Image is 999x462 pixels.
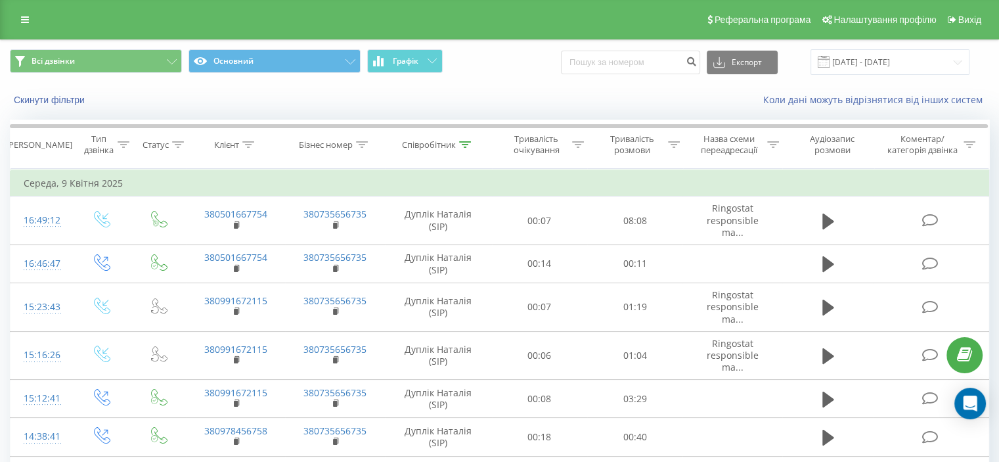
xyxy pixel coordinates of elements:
[214,139,239,150] div: Клієнт
[385,244,492,283] td: Дуплік Наталія (SIP)
[385,418,492,456] td: Дуплік Наталія (SIP)
[695,133,764,156] div: Назва схеми переадресації
[24,424,58,450] div: 14:38:41
[587,380,682,418] td: 03:29
[561,51,700,74] input: Пошук за номером
[599,133,665,156] div: Тривалість розмови
[833,14,936,25] span: Налаштування профілю
[794,133,871,156] div: Аудіозапис розмови
[385,196,492,245] td: Дуплік Наталія (SIP)
[715,14,811,25] span: Реферальна програма
[385,331,492,380] td: Дуплік Наталія (SIP)
[587,196,682,245] td: 08:08
[707,202,759,238] span: Ringostat responsible ma...
[385,283,492,332] td: Дуплік Наталія (SIP)
[763,93,989,106] a: Коли дані можуть відрізнятися вiд інших систем
[303,425,366,437] a: 380735656735
[299,139,353,150] div: Бізнес номер
[587,331,682,380] td: 01:04
[32,56,75,66] span: Всі дзвінки
[303,343,366,356] a: 380735656735
[204,251,267,264] a: 380501667754
[492,283,587,332] td: 00:07
[707,51,778,74] button: Експорт
[24,294,58,320] div: 15:23:43
[883,133,960,156] div: Коментар/категорія дзвінка
[10,49,182,73] button: Всі дзвінки
[143,139,169,150] div: Статус
[492,331,587,380] td: 00:06
[24,251,58,277] div: 16:46:47
[492,380,587,418] td: 00:08
[303,208,366,220] a: 380735656735
[204,208,267,220] a: 380501667754
[204,294,267,307] a: 380991672115
[11,170,989,196] td: Середа, 9 Квітня 2025
[303,386,366,399] a: 380735656735
[303,251,366,264] a: 380735656735
[707,289,759,325] span: Ringostat responsible ma...
[24,342,58,368] div: 15:16:26
[204,386,267,399] a: 380991672115
[385,380,492,418] td: Дуплік Наталія (SIP)
[6,139,72,150] div: [PERSON_NAME]
[587,244,682,283] td: 00:11
[83,133,114,156] div: Тип дзвінка
[587,283,682,332] td: 01:19
[10,94,91,106] button: Скинути фільтри
[958,14,981,25] span: Вихід
[492,418,587,456] td: 00:18
[393,57,418,66] span: Графік
[189,49,361,73] button: Основний
[367,49,443,73] button: Графік
[587,418,682,456] td: 00:40
[504,133,569,156] div: Тривалість очікування
[492,244,587,283] td: 00:14
[954,388,986,419] div: Open Intercom Messenger
[402,139,456,150] div: Співробітник
[492,196,587,245] td: 00:07
[24,386,58,411] div: 15:12:41
[204,343,267,356] a: 380991672115
[204,425,267,437] a: 380978456758
[707,337,759,373] span: Ringostat responsible ma...
[303,294,366,307] a: 380735656735
[24,208,58,233] div: 16:49:12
